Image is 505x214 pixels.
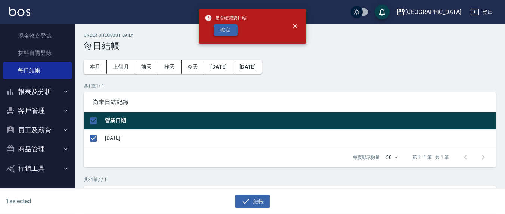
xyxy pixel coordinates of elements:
button: [DATE] [233,60,262,74]
button: save [375,4,390,19]
a: 材料自購登錄 [3,44,72,62]
p: 共 31 筆, 1 / 1 [84,176,496,183]
button: 報表及分析 [3,82,72,101]
button: 確定 [214,24,238,36]
h6: 1 selected [6,196,125,206]
button: 本月 [84,60,107,74]
h3: 每日結帳 [84,41,496,51]
button: 上個月 [107,60,135,74]
a: 每日結帳 [3,62,72,79]
img: Logo [9,7,30,16]
p: 共 1 筆, 1 / 1 [84,83,496,89]
td: [DATE] [103,129,496,147]
button: 客戶管理 [3,101,72,120]
button: 登出 [467,5,496,19]
button: 昨天 [158,60,182,74]
p: 每頁顯示數量 [353,154,380,161]
button: 員工及薪資 [3,120,72,140]
button: close [287,18,303,34]
th: 營業日期 [103,112,496,130]
p: 第 1–1 筆 共 1 筆 [413,154,449,161]
h2: Order checkout daily [84,33,496,38]
button: 前天 [135,60,158,74]
button: 商品管理 [3,139,72,159]
span: 尚未日結紀錄 [93,98,487,106]
div: [GEOGRAPHIC_DATA] [405,7,461,17]
a: 現金收支登錄 [3,27,72,44]
span: 是否確認要日結 [205,14,247,22]
div: 50 [383,147,401,167]
button: 今天 [182,60,205,74]
button: [DATE] [204,60,233,74]
button: 結帳 [235,195,270,208]
button: [GEOGRAPHIC_DATA] [393,4,464,20]
button: 行銷工具 [3,159,72,178]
